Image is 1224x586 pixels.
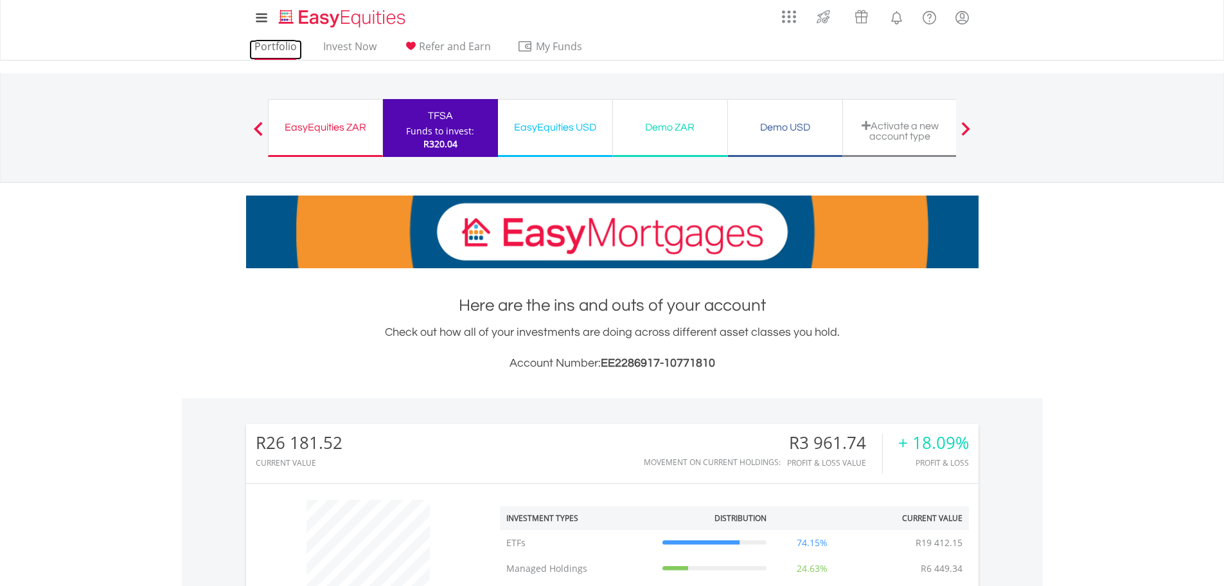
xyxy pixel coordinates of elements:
[506,118,605,136] div: EasyEquities USD
[246,196,979,268] img: EasyMortage Promotion Banner
[851,506,969,530] th: Current Value
[500,506,656,530] th: Investment Types
[913,3,946,29] a: FAQ's and Support
[898,459,969,467] div: Profit & Loss
[500,556,656,581] td: Managed Holdings
[773,530,851,556] td: 74.15%
[842,3,880,27] a: Vouchers
[774,3,804,24] a: AppsGrid
[851,6,872,27] img: vouchers-v2.svg
[517,38,601,55] span: My Funds
[406,125,474,138] div: Funds to invest:
[256,434,342,452] div: R26 181.52
[276,8,411,29] img: EasyEquities_Logo.png
[644,458,781,466] div: Movement on Current Holdings:
[851,120,950,142] div: Activate a new account type
[813,6,834,27] img: thrive-v2.svg
[500,530,656,556] td: ETFs
[714,513,767,524] div: Distribution
[419,39,491,53] span: Refer and Earn
[246,324,979,372] div: Check out how all of your investments are doing across different asset classes you hold.
[782,10,796,24] img: grid-menu-icon.svg
[736,118,835,136] div: Demo USD
[318,40,382,60] a: Invest Now
[246,294,979,317] h1: Here are the ins and outs of your account
[601,357,715,369] span: EE2286917-10771810
[946,3,979,32] a: My Profile
[898,434,969,452] div: + 18.09%
[423,138,457,150] span: R320.04
[398,40,496,60] a: Refer and Earn
[249,40,302,60] a: Portfolio
[246,354,979,372] h3: Account Number:
[914,556,969,581] td: R6 449.34
[787,459,882,467] div: Profit & Loss Value
[276,118,375,136] div: EasyEquities ZAR
[787,434,882,452] div: R3 961.74
[391,107,490,125] div: TFSA
[621,118,720,136] div: Demo ZAR
[256,459,342,467] div: CURRENT VALUE
[880,3,913,29] a: Notifications
[274,3,411,29] a: Home page
[773,556,851,581] td: 24.63%
[909,530,969,556] td: R19 412.15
